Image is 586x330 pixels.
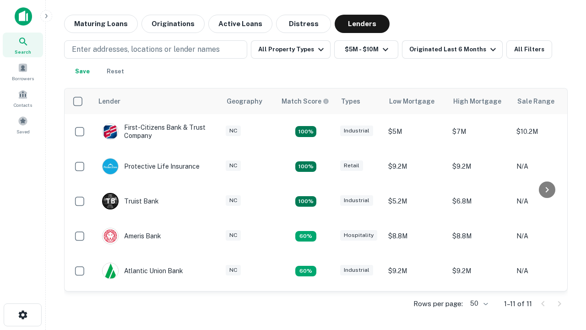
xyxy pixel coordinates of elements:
td: $9.2M [384,149,448,184]
div: Hospitality [340,230,377,241]
button: Originations [141,15,205,33]
div: Sale Range [517,96,554,107]
span: Contacts [14,101,32,109]
td: $5M [384,114,448,149]
div: First-citizens Bank & Trust Company [102,123,212,140]
div: Low Mortgage [389,96,434,107]
div: Matching Properties: 2, hasApolloMatch: undefined [295,161,316,172]
div: NC [226,230,241,241]
div: Industrial [340,126,373,136]
button: Originated Last 6 Months [402,40,503,59]
div: Originated Last 6 Months [409,44,499,55]
button: $5M - $10M [334,40,398,59]
img: picture [103,159,118,174]
p: 1–11 of 11 [504,298,532,309]
div: 50 [467,297,489,310]
div: Geography [227,96,262,107]
span: Saved [16,128,30,135]
a: Contacts [3,86,43,110]
button: Save your search to get updates of matches that match your search criteria. [68,62,97,81]
div: Truist Bank [102,193,159,209]
div: Ameris Bank [102,228,161,244]
div: NC [226,126,241,136]
th: Types [336,88,384,114]
button: Lenders [335,15,390,33]
div: Matching Properties: 2, hasApolloMatch: undefined [295,126,316,137]
a: Borrowers [3,59,43,84]
div: High Mortgage [453,96,501,107]
td: $6.8M [448,184,512,219]
td: $9.2M [384,253,448,288]
p: T B [106,197,115,206]
td: $5.2M [384,184,448,219]
button: Distress [276,15,331,33]
p: Rows per page: [413,298,463,309]
img: picture [103,228,118,244]
div: Protective Life Insurance [102,158,200,175]
img: picture [103,263,118,279]
th: Geography [221,88,276,114]
td: $6.3M [384,288,448,323]
button: Active Loans [208,15,272,33]
iframe: Chat Widget [540,227,586,271]
td: $9.2M [448,149,512,184]
div: Retail [340,160,363,171]
th: Low Mortgage [384,88,448,114]
button: Enter addresses, locations or lender names [64,40,247,59]
span: Borrowers [12,75,34,82]
div: Matching Properties: 3, hasApolloMatch: undefined [295,196,316,207]
th: High Mortgage [448,88,512,114]
td: $8.8M [448,219,512,253]
img: capitalize-icon.png [15,7,32,26]
div: NC [226,160,241,171]
button: All Filters [506,40,552,59]
div: Atlantic Union Bank [102,263,183,279]
th: Capitalize uses an advanced AI algorithm to match your search with the best lender. The match sco... [276,88,336,114]
td: $8.8M [384,219,448,253]
div: NC [226,195,241,206]
div: Matching Properties: 1, hasApolloMatch: undefined [295,231,316,242]
button: Reset [101,62,130,81]
td: $7M [448,114,512,149]
button: All Property Types [251,40,331,59]
div: Industrial [340,195,373,206]
td: $9.2M [448,253,512,288]
td: $6.3M [448,288,512,323]
div: NC [226,265,241,275]
div: Capitalize uses an advanced AI algorithm to match your search with the best lender. The match sco... [282,96,329,106]
a: Saved [3,112,43,137]
img: picture [103,124,118,139]
span: Search [15,48,31,55]
div: Types [341,96,360,107]
div: Matching Properties: 1, hasApolloMatch: undefined [295,266,316,277]
button: Maturing Loans [64,15,138,33]
a: Search [3,33,43,57]
div: Lender [98,96,120,107]
th: Lender [93,88,221,114]
div: Industrial [340,265,373,275]
p: Enter addresses, locations or lender names [72,44,220,55]
h6: Match Score [282,96,327,106]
